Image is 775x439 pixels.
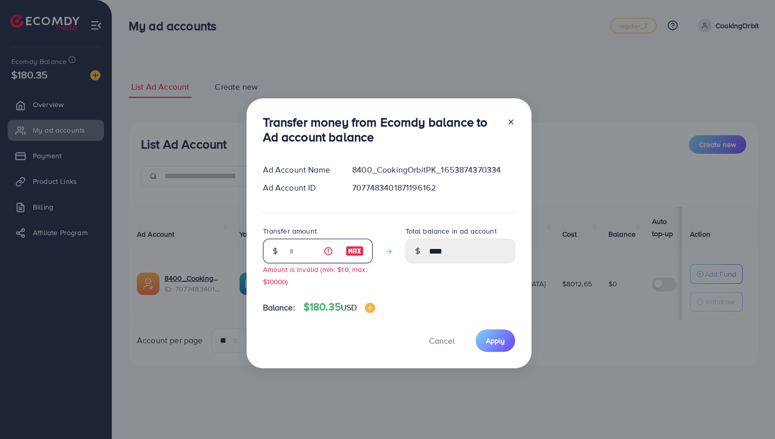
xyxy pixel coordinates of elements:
label: Total balance in ad account [405,226,497,236]
iframe: Chat [731,393,767,431]
span: USD [341,302,357,313]
img: image [345,245,364,257]
label: Transfer amount [263,226,317,236]
img: image [365,303,375,313]
button: Apply [476,329,515,351]
h3: Transfer money from Ecomdy balance to Ad account balance [263,115,499,144]
div: Ad Account Name [255,164,344,176]
div: 7077483401871196162 [344,182,523,194]
small: Amount is invalid (min: $10, max: $10000) [263,264,368,286]
div: 8400_CookingOrbitPK_1653874370334 [344,164,523,176]
div: Ad Account ID [255,182,344,194]
span: Balance: [263,302,295,313]
span: Cancel [429,335,455,346]
span: Apply [486,336,505,346]
h4: $180.35 [303,301,376,313]
button: Cancel [416,329,467,351]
